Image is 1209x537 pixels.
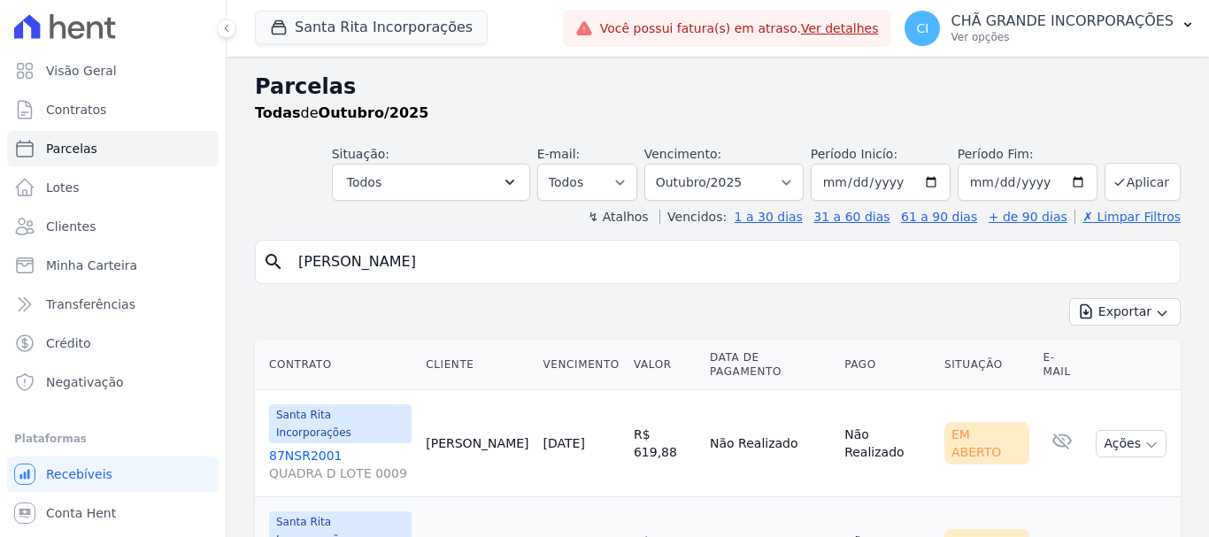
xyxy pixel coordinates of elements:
span: Conta Hent [46,504,116,522]
button: Todos [332,164,530,201]
label: E-mail: [537,147,581,161]
a: Conta Hent [7,495,219,531]
label: Período Fim: [958,145,1097,164]
a: 1 a 30 dias [735,210,803,224]
button: Exportar [1069,298,1181,326]
span: Negativação [46,373,124,391]
span: Visão Geral [46,62,117,80]
strong: Todas [255,104,301,121]
div: Em Aberto [944,422,1029,464]
a: Negativação [7,364,219,400]
span: QUADRA D LOTE 0009 [269,464,412,482]
a: Recebíveis [7,456,219,492]
th: Situação [937,340,1036,390]
h2: Parcelas [255,71,1181,103]
th: Vencimento [536,340,627,390]
label: Vencidos: [659,210,727,224]
a: Contratos [7,92,219,127]
a: Ver detalhes [801,21,879,35]
a: + de 90 dias [989,210,1067,224]
i: search [263,251,284,272]
th: Valor [627,340,703,390]
span: Minha Carteira [46,257,137,274]
th: Data de Pagamento [703,340,837,390]
td: Não Realizado [837,390,937,497]
label: ↯ Atalhos [588,210,648,224]
a: Transferências [7,287,219,322]
span: Transferências [46,295,135,313]
a: Visão Geral [7,53,219,88]
th: E-mail [1036,340,1090,390]
input: Buscar por nome do lote ou do cliente [288,244,1173,280]
a: Crédito [7,326,219,361]
a: 87NSR2001QUADRA D LOTE 0009 [269,447,412,482]
span: Você possui fatura(s) em atraso. [600,19,879,38]
span: Contratos [46,101,106,119]
a: Lotes [7,170,219,205]
a: Clientes [7,209,219,244]
a: 61 a 90 dias [901,210,977,224]
p: CHÃ GRANDE INCORPORAÇÕES [951,12,1174,30]
span: Todos [347,172,381,193]
th: Pago [837,340,937,390]
p: de [255,103,428,124]
a: Parcelas [7,131,219,166]
td: [PERSON_NAME] [419,390,535,497]
label: Vencimento: [644,147,721,161]
a: [DATE] [543,436,585,450]
button: CI CHÃ GRANDE INCORPORAÇÕES Ver opções [890,4,1209,53]
p: Ver opções [951,30,1174,44]
span: Santa Rita Incorporações [269,404,412,443]
button: Ações [1096,430,1167,457]
th: Contrato [255,340,419,390]
div: Plataformas [14,428,212,449]
span: CI [917,22,929,35]
span: Recebíveis [46,465,112,483]
a: ✗ Limpar Filtros [1074,210,1181,224]
td: Não Realizado [703,390,837,497]
span: Clientes [46,218,96,235]
span: Parcelas [46,140,97,157]
a: Minha Carteira [7,248,219,283]
td: R$ 619,88 [627,390,703,497]
a: 31 a 60 dias [813,210,889,224]
span: Lotes [46,179,80,196]
label: Período Inicío: [811,147,897,161]
strong: Outubro/2025 [319,104,429,121]
span: Crédito [46,334,91,352]
button: Santa Rita Incorporações [255,11,488,44]
label: Situação: [332,147,389,161]
button: Aplicar [1105,163,1181,201]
